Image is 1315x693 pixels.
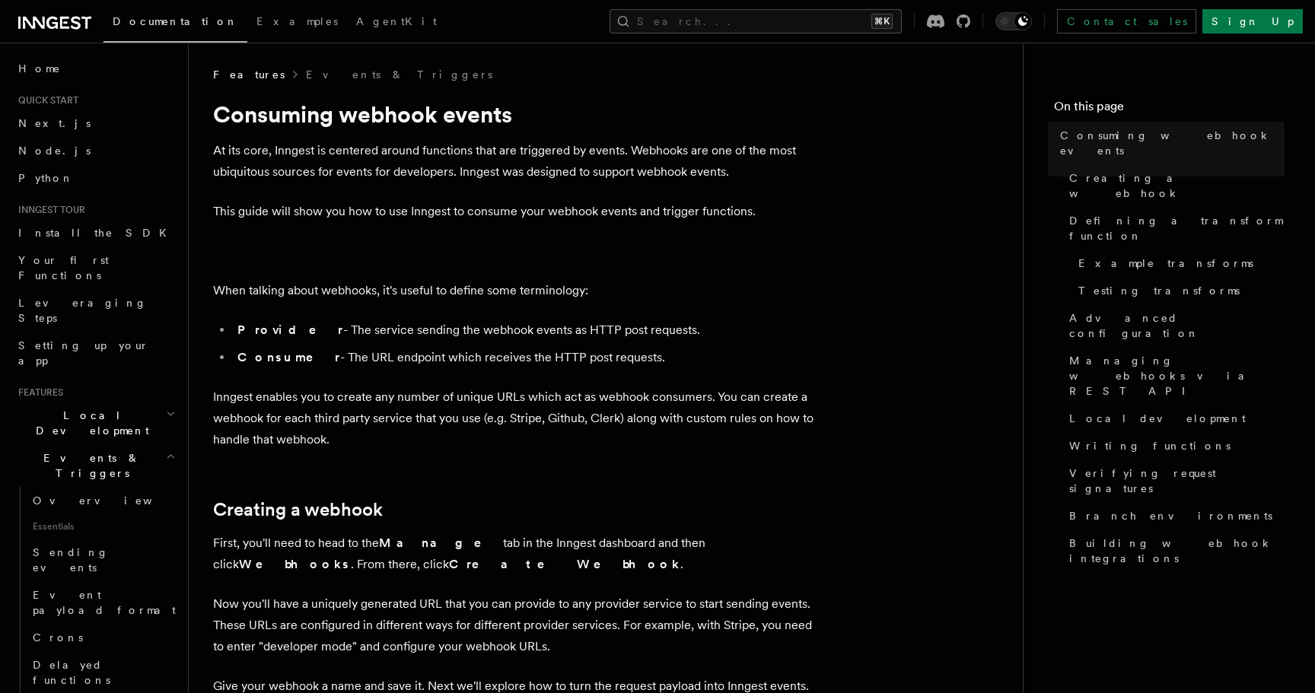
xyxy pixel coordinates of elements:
[33,659,110,686] span: Delayed functions
[1063,405,1285,432] a: Local development
[247,5,347,41] a: Examples
[12,164,179,192] a: Python
[33,589,176,616] span: Event payload format
[449,557,680,571] strong: Create Webhook
[1054,97,1285,122] h4: On this page
[213,67,285,82] span: Features
[12,386,63,399] span: Features
[1069,438,1231,453] span: Writing functions
[18,172,74,184] span: Python
[256,15,338,27] span: Examples
[1060,128,1285,158] span: Consuming webhook events
[1054,122,1285,164] a: Consuming webhook events
[33,494,189,507] span: Overview
[27,539,179,581] a: Sending events
[12,408,166,438] span: Local Development
[1063,164,1285,207] a: Creating a webhook
[113,15,238,27] span: Documentation
[18,117,91,129] span: Next.js
[1072,250,1285,277] a: Example transforms
[213,280,822,301] p: When talking about webhooks, it's useful to define some terminology:
[12,137,179,164] a: Node.js
[12,289,179,332] a: Leveraging Steps
[27,487,179,514] a: Overview
[1063,207,1285,250] a: Defining a transform function
[1069,213,1285,243] span: Defining a transform function
[1069,170,1285,201] span: Creating a webhook
[239,557,351,571] strong: Webhooks
[1063,529,1285,572] a: Building webhook integrations
[12,110,179,137] a: Next.js
[1069,466,1285,496] span: Verifying request signatures
[12,204,85,216] span: Inngest tour
[18,297,147,324] span: Leveraging Steps
[1069,310,1285,341] span: Advanced configuration
[237,323,343,337] strong: Provider
[27,581,179,624] a: Event payload format
[213,532,822,575] p: First, you'll need to head to the tab in the Inngest dashboard and then click . From there, click .
[1063,432,1285,459] a: Writing functions
[213,201,822,222] p: This guide will show you how to use Inngest to consume your webhook events and trigger functions.
[213,386,822,450] p: Inngest enables you to create any number of unique URLs which act as webhook consumers. You can c...
[1069,353,1285,399] span: Managing webhooks via REST API
[233,319,822,341] li: - The service sending the webhook events as HTTP post requests.
[12,332,179,374] a: Setting up your app
[871,14,893,29] kbd: ⌘K
[1072,277,1285,304] a: Testing transforms
[12,444,179,487] button: Events & Triggers
[1069,508,1272,523] span: Branch environments
[379,536,503,550] strong: Manage
[18,61,61,76] span: Home
[995,12,1032,30] button: Toggle dark mode
[1063,347,1285,405] a: Managing webhooks via REST API
[27,514,179,539] span: Essentials
[213,593,822,657] p: Now you'll have a uniquely generated URL that you can provide to any provider service to start se...
[347,5,446,41] a: AgentKit
[1069,411,1246,426] span: Local development
[610,9,902,33] button: Search...⌘K
[18,227,176,239] span: Install the SDK
[33,631,83,644] span: Crons
[18,145,91,157] span: Node.js
[1069,536,1285,566] span: Building webhook integrations
[1078,256,1253,271] span: Example transforms
[213,140,822,183] p: At its core, Inngest is centered around functions that are triggered by events. Webhooks are one ...
[33,546,109,574] span: Sending events
[18,339,149,367] span: Setting up your app
[237,350,340,364] strong: Consumer
[27,624,179,651] a: Crons
[1202,9,1303,33] a: Sign Up
[1063,304,1285,347] a: Advanced configuration
[1057,9,1196,33] a: Contact sales
[12,402,179,444] button: Local Development
[1063,502,1285,529] a: Branch environments
[213,100,822,128] h1: Consuming webhook events
[103,5,247,43] a: Documentation
[1063,459,1285,502] a: Verifying request signatures
[1078,283,1240,298] span: Testing transforms
[18,254,109,281] span: Your first Functions
[306,67,492,82] a: Events & Triggers
[12,94,78,106] span: Quick start
[12,219,179,246] a: Install the SDK
[12,246,179,289] a: Your first Functions
[12,55,179,82] a: Home
[12,450,166,481] span: Events & Triggers
[213,499,383,520] a: Creating a webhook
[233,347,822,368] li: - The URL endpoint which receives the HTTP post requests.
[356,15,437,27] span: AgentKit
